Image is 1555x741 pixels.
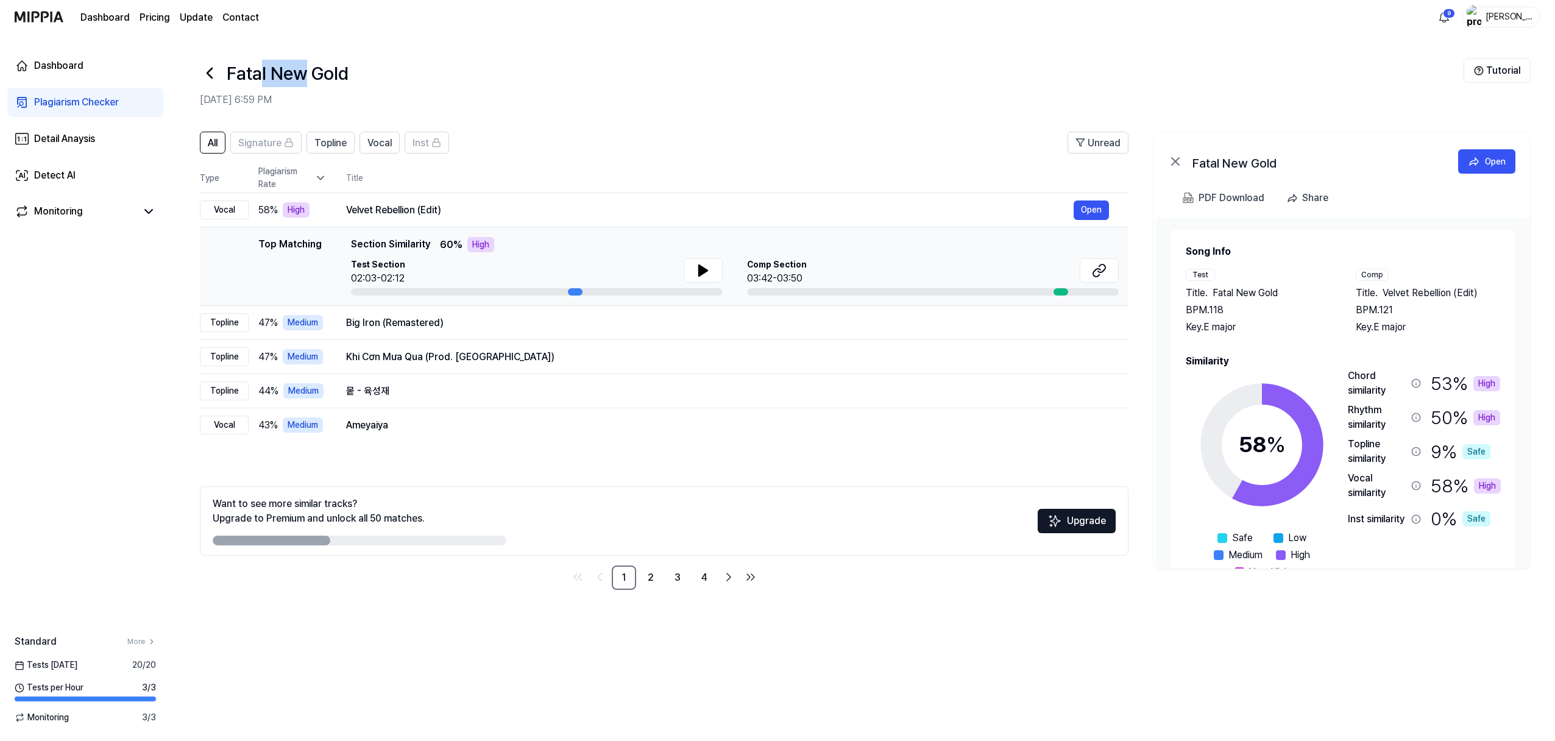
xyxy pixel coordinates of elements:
div: Chord similarity [1348,369,1406,398]
div: Medium [283,315,323,330]
button: All [200,132,225,154]
button: Tutorial [1464,58,1531,83]
div: High [1473,410,1500,425]
div: Medium [283,349,323,364]
img: 알림 [1437,10,1451,24]
a: 1 [612,565,636,590]
div: Test [1186,269,1215,281]
div: Share [1302,190,1328,206]
span: 3 / 3 [142,711,156,724]
div: High [283,202,310,218]
div: High [467,237,494,252]
span: All [208,136,218,151]
div: Topline [200,313,249,332]
div: Medium [283,417,323,433]
span: Safe [1232,531,1253,545]
span: Low [1288,531,1306,545]
th: Title [346,163,1128,193]
span: Medium [1228,548,1263,562]
div: Open [1485,155,1506,168]
button: Upgrade [1038,509,1116,533]
div: Key. E major [1186,320,1331,335]
a: Update [180,10,213,25]
h1: Fatal New Gold [227,60,349,87]
span: High [1291,548,1310,562]
span: Test Section [351,258,405,271]
div: Inst similarity [1348,512,1406,526]
div: PDF Download [1199,190,1264,206]
div: Topline similarity [1348,437,1406,466]
div: 58 % [1431,471,1501,500]
span: Monitoring [15,711,69,724]
button: Open [1458,149,1515,174]
a: More [127,636,156,647]
a: Detail Anaysis [7,124,163,154]
a: Plagiarism Checker [7,88,163,117]
div: [PERSON_NAME] [1485,10,1532,23]
span: 47 % [258,316,278,330]
nav: pagination [200,565,1128,590]
button: 알림9 [1434,7,1454,27]
span: % [1266,431,1286,458]
div: Ameyaiya [346,418,1109,433]
a: Go to previous page [590,567,609,587]
a: Go to next page [719,567,739,587]
div: Detect AI [34,168,76,183]
h2: [DATE] 6:59 PM [200,93,1464,107]
img: Sparkles [1047,514,1062,528]
div: Topline [200,381,249,400]
div: Khi Cơn Mưa Qua (Prod. [GEOGRAPHIC_DATA]) [346,350,1109,364]
h2: Similarity [1186,354,1501,369]
div: Big Iron (Remastered) [346,316,1109,330]
span: Velvet Rebellion (Edit) [1383,286,1478,300]
div: High [1473,376,1500,391]
span: 43 % [258,418,278,433]
span: 58 % [258,203,278,218]
div: Rhythm similarity [1348,403,1406,432]
button: profile[PERSON_NAME] [1462,7,1540,27]
div: 53 % [1431,369,1500,398]
div: Safe [1462,511,1490,526]
div: 02:03-02:12 [351,271,405,286]
span: 47 % [258,350,278,364]
div: Comp [1356,269,1389,281]
span: 60 % [440,238,462,252]
div: Plagiarism Checker [34,95,119,110]
button: Pricing [140,10,170,25]
button: Unread [1068,132,1128,154]
div: Key. E major [1356,320,1501,335]
div: 9 % [1431,437,1490,466]
a: SparklesUpgrade [1038,519,1116,531]
div: 9 [1443,9,1455,18]
div: Plagiarism Rate [258,165,327,191]
div: Vocal [200,416,249,434]
div: Vocal [200,200,249,219]
span: Vocal [367,136,392,151]
a: Contact [222,10,259,25]
span: Section Similarity [351,237,430,252]
button: Topline [306,132,355,154]
span: Topline [314,136,347,151]
div: Monitoring [34,204,83,219]
button: Open [1074,200,1109,220]
div: High [1474,478,1501,494]
button: Vocal [360,132,400,154]
a: Go to last page [741,567,760,587]
div: BPM. 121 [1356,303,1501,317]
span: 44 % [258,384,278,399]
div: Medium [283,383,324,399]
span: Tests [DATE] [15,659,77,672]
div: Topline [200,347,249,366]
span: Comp Section [747,258,807,271]
h2: Song Info [1186,244,1501,259]
span: 3 / 3 [142,681,156,694]
div: BPM. 118 [1186,303,1331,317]
a: Song InfoTestTitle.Fatal New GoldBPM.118Key.E majorCompTitle.Velvet Rebellion (Edit)BPM.121Key.E ... [1157,218,1530,569]
th: Type [200,163,249,193]
a: Go to first page [568,567,587,587]
span: 20 / 20 [132,659,156,672]
span: Signature [238,136,282,151]
div: 0 % [1431,505,1490,533]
